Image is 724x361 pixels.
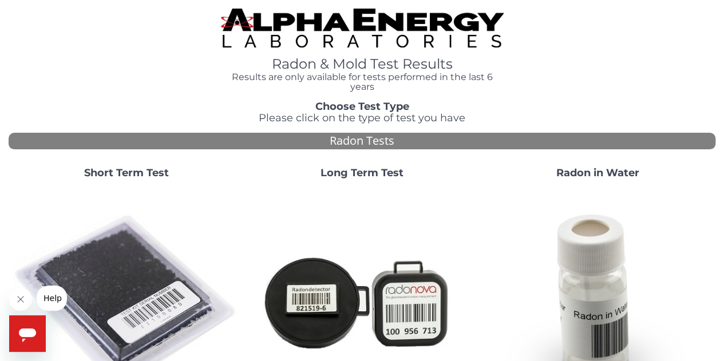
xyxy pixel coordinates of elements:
[9,133,715,149] div: Radon Tests
[221,9,504,47] img: TightCrop.jpg
[321,166,403,179] strong: Long Term Test
[259,112,465,124] span: Please click on the type of test you have
[9,315,46,352] iframe: Button to launch messaging window
[556,166,639,179] strong: Radon in Water
[315,100,409,113] strong: Choose Test Type
[9,288,32,311] iframe: Close message
[37,285,67,311] iframe: Message from company
[221,72,504,92] h4: Results are only available for tests performed in the last 6 years
[221,57,504,72] h1: Radon & Mold Test Results
[84,166,169,179] strong: Short Term Test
